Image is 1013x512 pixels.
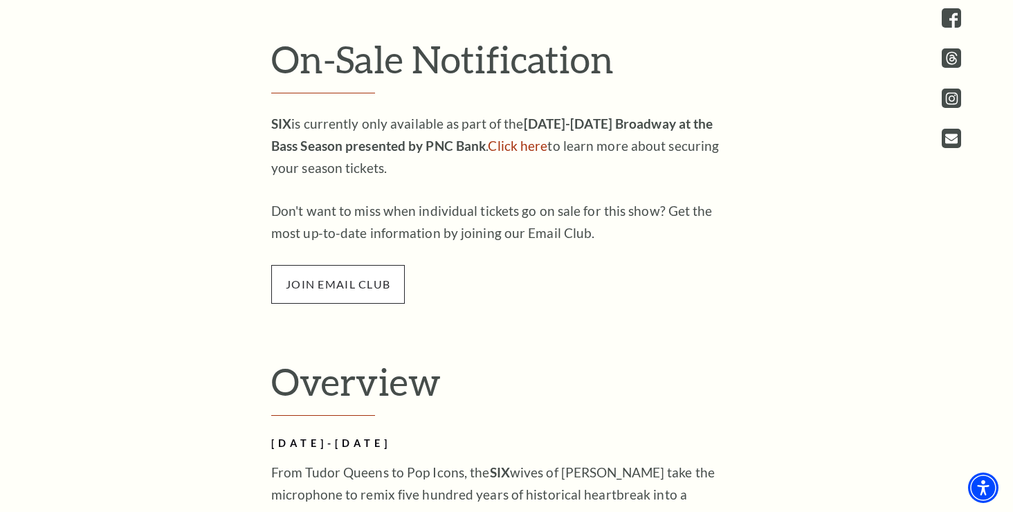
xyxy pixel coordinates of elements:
[271,116,713,154] strong: [DATE]-[DATE] Broadway at the Bass Season presented by PNC Bank
[271,200,721,244] p: Don't want to miss when individual tickets go on sale for this show? Get the most up-to-date info...
[968,473,998,503] div: Accessibility Menu
[942,48,961,68] a: threads.com - open in a new tab
[271,275,405,291] a: join email club
[942,8,961,28] a: facebook - open in a new tab
[271,359,742,416] h2: Overview
[488,138,547,154] a: Click here to learn more about securing your season tickets
[942,129,961,148] a: Open this option - open in a new tab
[942,89,961,108] a: instagram - open in a new tab
[271,116,291,131] strong: SIX
[271,113,721,179] p: is currently only available as part of the . to learn more about securing your season tickets.
[271,37,742,93] h2: On-Sale Notification
[271,265,405,304] span: join email club
[271,435,721,452] h2: [DATE]-[DATE]
[490,464,510,480] strong: SIX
